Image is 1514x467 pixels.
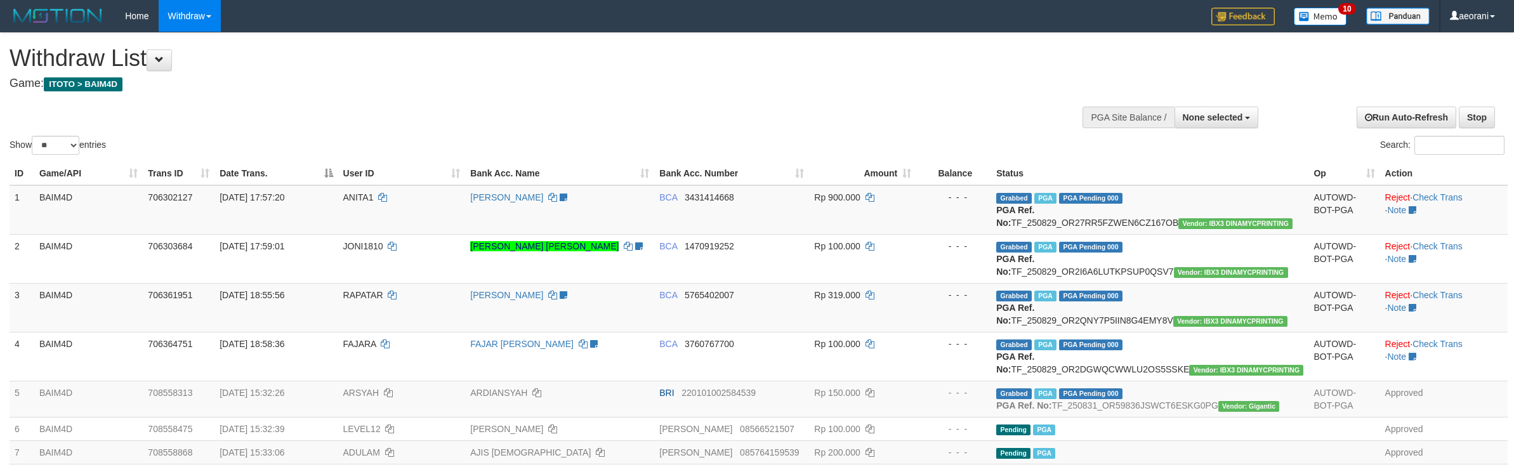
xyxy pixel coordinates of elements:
[220,388,284,398] span: [DATE] 15:32:26
[148,192,192,202] span: 706302127
[740,447,799,457] span: Copy 085764159539 to clipboard
[685,339,734,349] span: Copy 3760767700 to clipboard
[10,136,106,155] label: Show entries
[1387,303,1406,313] a: Note
[10,6,106,25] img: MOTION_logo.png
[996,448,1030,459] span: Pending
[148,447,192,457] span: 708558868
[1380,440,1508,464] td: Approved
[10,77,997,90] h4: Game:
[34,234,143,283] td: BAIM4D
[470,290,543,300] a: [PERSON_NAME]
[1034,242,1057,253] span: Marked by aeoyuva
[991,185,1308,235] td: TF_250829_OR27RR5FZWEN6CZ167OB
[996,339,1032,350] span: Grabbed
[148,388,192,398] span: 708558313
[1034,388,1057,399] span: Marked by aeosmey
[1059,291,1122,301] span: PGA Pending
[1308,185,1379,235] td: AUTOWD-BOT-PGA
[916,162,991,185] th: Balance
[1380,417,1508,440] td: Approved
[991,234,1308,283] td: TF_250829_OR2I6A6LUTKPSUP0QSV7
[996,303,1034,326] b: PGA Ref. No:
[1218,401,1280,412] span: Vendor URL: https://order5.1velocity.biz
[470,241,619,251] a: [PERSON_NAME] [PERSON_NAME]
[996,388,1032,399] span: Grabbed
[1387,205,1406,215] a: Note
[1189,365,1303,376] span: Vendor URL: https://order2.1velocity.biz
[343,424,381,434] span: LEVEL12
[220,290,284,300] span: [DATE] 18:55:56
[32,136,79,155] select: Showentries
[1385,192,1411,202] a: Reject
[659,192,677,202] span: BCA
[1034,339,1057,350] span: Marked by aeoyuva
[996,424,1030,435] span: Pending
[996,254,1034,277] b: PGA Ref. No:
[1033,448,1055,459] span: Marked by aeoriva
[34,332,143,381] td: BAIM4D
[343,241,383,251] span: JONI1810
[921,386,986,399] div: - - -
[1175,107,1259,128] button: None selected
[34,283,143,332] td: BAIM4D
[1412,192,1463,202] a: Check Trans
[1357,107,1456,128] a: Run Auto-Refresh
[10,185,34,235] td: 1
[10,234,34,283] td: 2
[220,424,284,434] span: [DATE] 15:32:39
[1178,218,1293,229] span: Vendor URL: https://order2.1velocity.biz
[1059,193,1122,204] span: PGA Pending
[991,283,1308,332] td: TF_250829_OR2QNY7P5IIN8G4EMY8V
[1385,290,1411,300] a: Reject
[220,447,284,457] span: [DATE] 15:33:06
[1380,136,1504,155] label: Search:
[1174,267,1288,278] span: Vendor URL: https://order2.1velocity.biz
[654,162,809,185] th: Bank Acc. Number: activate to sort column ascending
[1308,332,1379,381] td: AUTOWD-BOT-PGA
[148,241,192,251] span: 706303684
[10,283,34,332] td: 3
[214,162,338,185] th: Date Trans.: activate to sort column descending
[1034,291,1057,301] span: Marked by aeoyuva
[814,241,860,251] span: Rp 100.000
[343,388,379,398] span: ARSYAH
[470,339,574,349] a: FAJAR [PERSON_NAME]
[10,381,34,417] td: 5
[921,446,986,459] div: - - -
[921,423,986,435] div: - - -
[1412,339,1463,349] a: Check Trans
[659,424,732,434] span: [PERSON_NAME]
[220,192,284,202] span: [DATE] 17:57:20
[148,424,192,434] span: 708558475
[991,162,1308,185] th: Status
[1083,107,1174,128] div: PGA Site Balance /
[1414,136,1504,155] input: Search:
[996,193,1032,204] span: Grabbed
[814,424,860,434] span: Rp 100.000
[1338,3,1355,15] span: 10
[1308,162,1379,185] th: Op: activate to sort column ascending
[34,417,143,440] td: BAIM4D
[814,447,860,457] span: Rp 200.000
[1459,107,1495,128] a: Stop
[1412,290,1463,300] a: Check Trans
[1308,234,1379,283] td: AUTOWD-BOT-PGA
[10,162,34,185] th: ID
[1380,162,1508,185] th: Action
[1385,339,1411,349] a: Reject
[1059,242,1122,253] span: PGA Pending
[34,162,143,185] th: Game/API: activate to sort column ascending
[659,447,732,457] span: [PERSON_NAME]
[921,191,986,204] div: - - -
[685,241,734,251] span: Copy 1470919252 to clipboard
[1387,352,1406,362] a: Note
[34,440,143,464] td: BAIM4D
[996,205,1034,228] b: PGA Ref. No:
[1033,424,1055,435] span: Marked by aeoriva
[996,352,1034,374] b: PGA Ref. No:
[1308,381,1379,417] td: AUTOWD-BOT-PGA
[921,240,986,253] div: - - -
[991,332,1308,381] td: TF_250829_OR2DGWQCWWLU2OS5SSKE
[809,162,916,185] th: Amount: activate to sort column ascending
